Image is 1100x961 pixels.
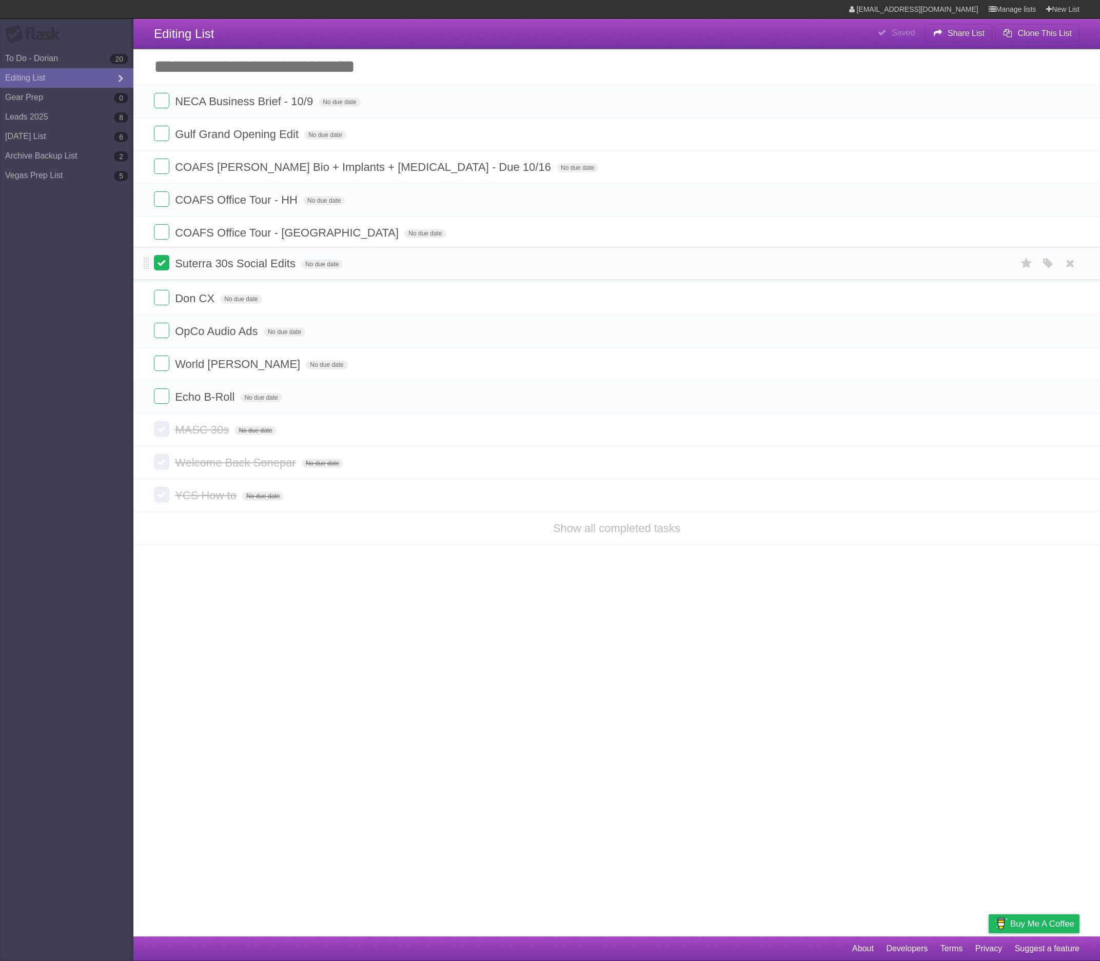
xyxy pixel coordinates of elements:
span: No due date [319,97,360,107]
img: Buy me a coffee [994,915,1008,932]
label: Done [154,290,169,305]
b: 20 [110,54,128,64]
label: Done [154,487,169,502]
b: 8 [114,112,128,123]
a: Suggest a feature [1015,939,1079,958]
b: Saved [892,28,915,37]
span: Don CX [175,292,217,305]
span: COAFS Office Tour - [GEOGRAPHIC_DATA] [175,226,401,239]
span: No due date [304,130,346,140]
span: No due date [264,327,305,337]
label: Done [154,159,169,174]
span: No due date [404,229,446,238]
span: NECA Business Brief - 10/9 [175,95,316,108]
b: 2 [114,151,128,162]
span: No due date [242,492,284,501]
div: Flask [5,25,67,44]
span: MASC 30s [175,423,231,436]
span: COAFS [PERSON_NAME] Bio + Implants + [MEDICAL_DATA] - Due 10/16 [175,161,554,173]
span: COAFS Office Tour - HH [175,193,300,206]
b: 0 [114,93,128,103]
span: Gulf Grand Opening Edit [175,128,301,141]
button: Share List [925,24,993,43]
span: World [PERSON_NAME] [175,358,303,370]
label: Done [154,224,169,240]
span: No due date [306,360,347,369]
span: Buy me a coffee [1010,915,1074,933]
label: Done [154,421,169,437]
span: No due date [557,163,598,172]
span: YCS How to [175,489,239,502]
a: Show all completed tasks [553,522,680,535]
span: OpCo Audio Ads [175,325,260,338]
a: Privacy [975,939,1002,958]
button: Clone This List [995,24,1079,43]
b: 5 [114,171,128,181]
b: Clone This List [1017,29,1072,37]
span: Echo B-Roll [175,390,237,403]
span: No due date [220,295,262,304]
span: Editing List [154,27,214,41]
label: Done [154,126,169,141]
span: No due date [301,260,343,269]
span: No due date [303,196,345,205]
label: Star task [1017,255,1036,272]
span: No due date [302,459,343,468]
b: 6 [114,132,128,142]
b: Share List [948,29,985,37]
label: Done [154,93,169,108]
label: Done [154,388,169,404]
span: Suterra 30s Social Edits [175,257,298,270]
a: About [852,939,874,958]
a: Developers [886,939,928,958]
label: Done [154,356,169,371]
span: No due date [240,393,282,402]
a: Terms [940,939,963,958]
span: Welcome Back Sonepar [175,456,299,469]
label: Done [154,255,169,270]
label: Done [154,191,169,207]
a: Buy me a coffee [989,914,1079,933]
label: Done [154,454,169,469]
span: No due date [234,426,276,435]
label: Done [154,323,169,338]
